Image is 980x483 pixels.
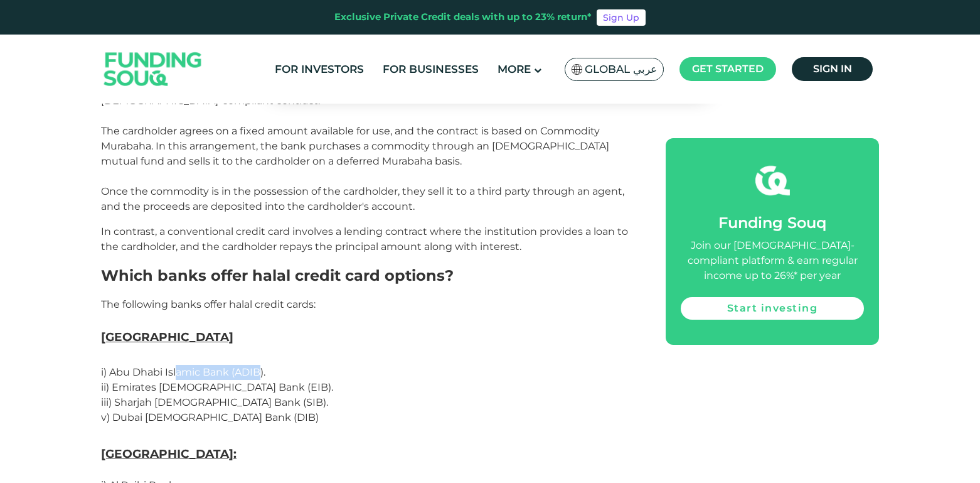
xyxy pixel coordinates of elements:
[101,225,628,252] span: In contrast, a conventional credit card involves a lending contract where the institution provide...
[792,57,873,81] a: Sign in
[101,396,328,408] span: iii) Sharjah [DEMOGRAPHIC_DATA] Bank (SIB).
[101,330,233,344] span: [GEOGRAPHIC_DATA]
[101,411,319,423] span: v) Dubai [DEMOGRAPHIC_DATA] Bank (DIB)
[692,63,764,75] span: Get started
[272,59,367,80] a: For Investors
[681,297,864,320] a: Start investing
[585,62,657,77] span: Global عربي
[334,10,592,24] div: Exclusive Private Credit deals with up to 23% return*
[597,9,646,26] a: Sign Up
[380,59,482,80] a: For Businesses
[101,366,265,378] span: i) Abu Dhabi Islamic Bank (ADIB).
[101,381,333,393] span: ii) Emirates [DEMOGRAPHIC_DATA] Bank (EIB).
[92,38,215,101] img: Logo
[572,64,583,75] img: SA Flag
[498,63,531,75] span: More
[101,447,237,461] span: [GEOGRAPHIC_DATA]:
[101,266,454,285] span: Which banks offer halal credit card options?
[813,63,852,75] span: Sign in
[755,163,790,198] img: fsicon
[101,298,316,310] span: The following banks offer halal credit cards:
[101,65,637,212] span: The features of an [DEMOGRAPHIC_DATA] credit card differ significantly from those of a convention...
[718,214,826,232] span: Funding Souq
[681,238,864,283] div: Join our [DEMOGRAPHIC_DATA]-compliant platform & earn regular income up to 26%* per year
